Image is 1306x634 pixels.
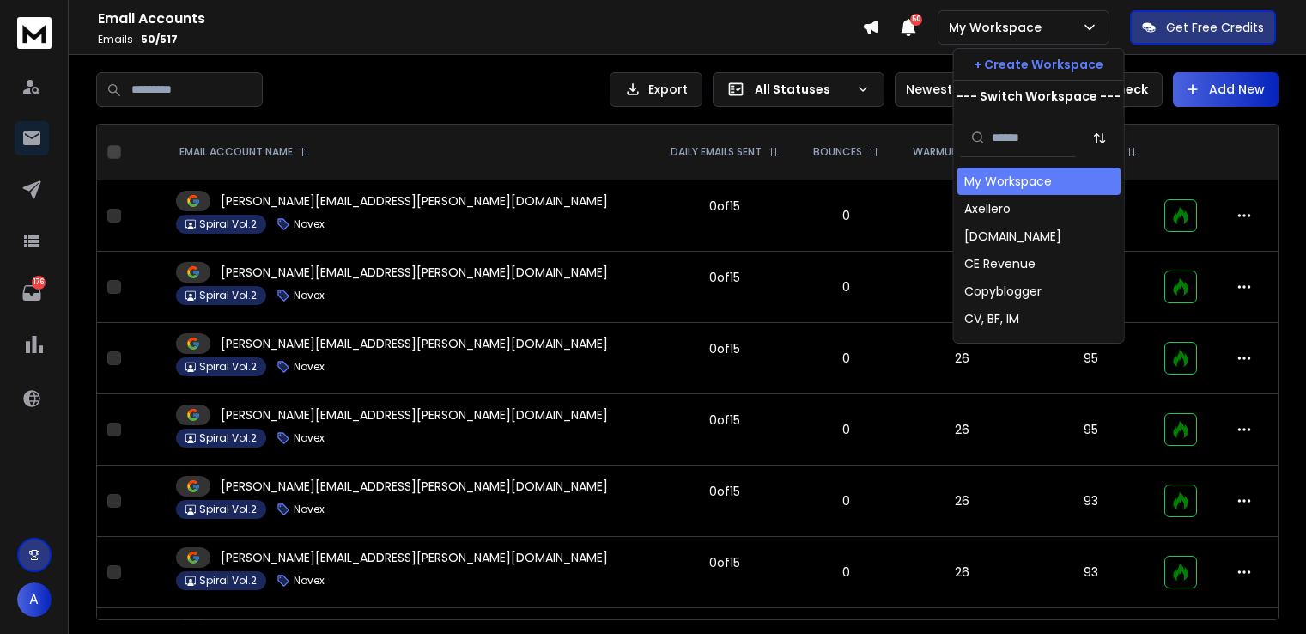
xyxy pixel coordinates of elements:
[294,574,325,588] p: Novex
[199,360,257,374] p: Spiral Vol.2
[98,33,862,46] p: Emails :
[895,72,1006,107] button: Newest
[199,574,257,588] p: Spiral Vol.2
[806,207,885,224] p: 0
[949,19,1048,36] p: My Workspace
[221,335,608,352] p: [PERSON_NAME][EMAIL_ADDRESS][PERSON_NAME][DOMAIN_NAME]
[709,198,740,215] div: 0 of 15
[610,72,702,107] button: Export
[806,421,885,438] p: 0
[896,466,1029,537] td: 26
[709,340,740,357] div: 0 of 15
[964,255,1036,272] div: CE Revenue
[896,180,1029,252] td: 26
[179,145,310,159] div: EMAIL ACCOUNT NAME
[1130,10,1276,45] button: Get Free Credits
[199,217,257,231] p: Spiral Vol.2
[896,323,1029,394] td: 26
[954,49,1124,80] button: + Create Workspace
[806,350,885,367] p: 0
[709,483,740,500] div: 0 of 15
[1029,537,1154,608] td: 93
[32,276,46,290] p: 176
[896,537,1029,608] td: 26
[17,582,52,617] button: A
[221,192,608,210] p: [PERSON_NAME][EMAIL_ADDRESS][PERSON_NAME][DOMAIN_NAME]
[221,478,608,495] p: [PERSON_NAME][EMAIL_ADDRESS][PERSON_NAME][DOMAIN_NAME]
[199,289,257,302] p: Spiral Vol.2
[913,145,993,159] p: WARMUP EMAILS
[974,56,1103,73] p: + Create Workspace
[957,88,1121,105] p: --- Switch Workspace ---
[199,431,257,445] p: Spiral Vol.2
[806,492,885,509] p: 0
[709,269,740,286] div: 0 of 15
[896,252,1029,323] td: 26
[813,145,862,159] p: BOUNCES
[964,283,1042,300] div: Copyblogger
[1083,121,1117,155] button: Sort by Sort A-Z
[1029,466,1154,537] td: 93
[17,17,52,49] img: logo
[199,503,257,516] p: Spiral Vol.2
[294,503,325,516] p: Novex
[806,564,885,581] p: 0
[141,32,178,46] span: 50 / 517
[709,411,740,429] div: 0 of 15
[910,14,922,26] span: 50
[1029,323,1154,394] td: 95
[294,431,325,445] p: Novex
[964,338,1019,355] div: Cynethiq
[964,173,1052,190] div: My Workspace
[1029,394,1154,466] td: 95
[221,549,608,566] p: [PERSON_NAME][EMAIL_ADDRESS][PERSON_NAME][DOMAIN_NAME]
[964,310,1019,327] div: CV, BF, IM
[964,200,1011,217] div: Axellero
[221,264,608,281] p: [PERSON_NAME][EMAIL_ADDRESS][PERSON_NAME][DOMAIN_NAME]
[1173,72,1279,107] button: Add New
[806,278,885,296] p: 0
[755,81,849,98] p: All Statuses
[671,145,762,159] p: DAILY EMAILS SENT
[964,228,1061,245] div: [DOMAIN_NAME]
[896,394,1029,466] td: 26
[1166,19,1264,36] p: Get Free Credits
[709,554,740,571] div: 0 of 15
[98,9,862,29] h1: Email Accounts
[294,360,325,374] p: Novex
[15,276,49,310] a: 176
[221,406,608,424] p: [PERSON_NAME][EMAIL_ADDRESS][PERSON_NAME][DOMAIN_NAME]
[294,289,325,302] p: Novex
[294,217,325,231] p: Novex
